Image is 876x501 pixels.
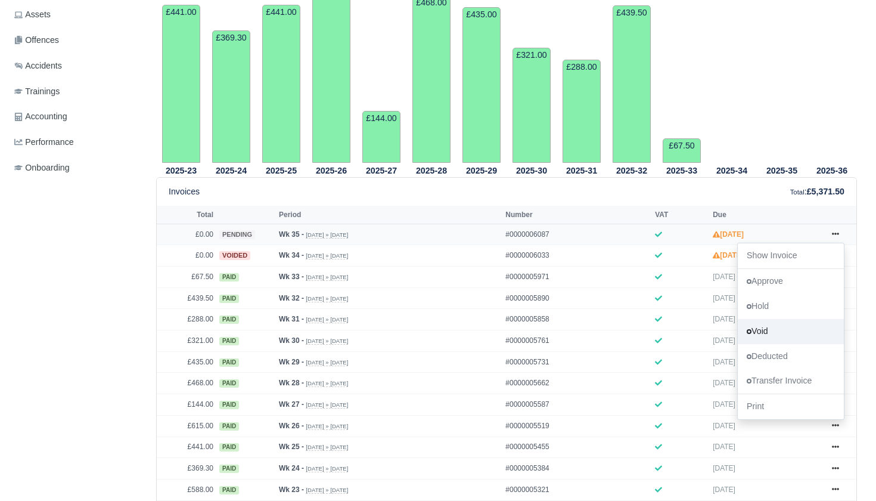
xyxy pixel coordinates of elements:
small: [DATE] » [DATE] [306,316,348,323]
small: [DATE] » [DATE] [306,401,348,409]
span: pending [219,230,255,239]
span: paid [219,443,239,451]
a: Offences [10,29,142,52]
span: paid [219,401,239,409]
th: 2025-23 [156,163,206,178]
a: Deducted [738,344,844,369]
span: [DATE] [713,273,735,281]
td: #0000006033 [502,245,652,267]
td: £441.00 [162,5,200,163]
td: £441.00 [262,5,300,163]
strong: [DATE] [713,230,744,239]
td: #0000005321 [502,479,652,500]
td: £288.00 [157,309,216,330]
a: Onboarding [10,156,142,180]
strong: Wk 29 - [279,358,304,366]
strong: Wk 35 - [279,230,304,239]
span: paid [219,358,239,367]
th: 2025-31 [557,163,607,178]
a: Accidents [10,54,142,78]
a: Show Invoice [738,243,844,268]
div: : [790,185,844,199]
span: paid [219,337,239,345]
td: £369.30 [157,458,216,480]
td: #0000005971 [502,267,652,288]
span: Assets [14,8,51,21]
a: Performance [10,131,142,154]
small: [DATE] » [DATE] [306,444,348,451]
small: [DATE] » [DATE] [306,274,348,281]
th: 2025-32 [607,163,657,178]
a: Transfer Invoice [738,369,844,394]
th: 2025-24 [206,163,256,178]
small: [DATE] » [DATE] [306,380,348,387]
td: £0.00 [157,245,216,267]
th: 2025-36 [807,163,857,178]
strong: Wk 23 - [279,485,304,494]
strong: Wk 26 - [279,422,304,430]
span: Accidents [14,59,62,73]
td: £468.00 [157,373,216,394]
td: #0000005455 [502,437,652,458]
small: [DATE] » [DATE] [306,231,348,239]
th: 2025-34 [707,163,757,178]
td: #0000005519 [502,415,652,437]
strong: Wk 25 - [279,443,304,451]
td: £439.50 [157,287,216,309]
span: [DATE] [713,485,735,494]
td: #0000005858 [502,309,652,330]
td: £288.00 [563,60,601,163]
span: [DATE] [713,358,735,366]
span: [DATE] [713,379,735,387]
strong: Wk 28 - [279,379,304,387]
small: [DATE] » [DATE] [306,487,348,494]
span: Offences [14,33,59,47]
span: Performance [14,135,74,149]
a: Print [738,394,844,419]
th: 2025-33 [657,163,707,178]
h6: Invoices [169,187,200,197]
small: [DATE] » [DATE] [306,338,348,345]
span: Trainings [14,85,60,98]
a: Trainings [10,80,142,103]
td: £439.50 [613,5,651,163]
span: paid [219,316,239,324]
th: Total [157,206,216,224]
strong: Wk 31 - [279,315,304,323]
small: [DATE] » [DATE] [306,423,348,430]
small: [DATE] » [DATE] [306,359,348,366]
th: 2025-25 [256,163,306,178]
th: 2025-27 [356,163,406,178]
td: #0000005587 [502,394,652,416]
td: £441.00 [157,437,216,458]
span: paid [219,379,239,388]
td: £67.50 [157,267,216,288]
iframe: Chat Widget [816,444,876,501]
th: 2025-29 [456,163,507,178]
a: Void [738,318,844,344]
strong: Wk 34 - [279,251,304,259]
td: £369.30 [212,30,250,163]
span: [DATE] [713,464,735,472]
strong: Wk 30 - [279,336,304,345]
span: [DATE] [713,315,735,323]
td: #0000006087 [502,224,652,245]
a: Hold [738,294,844,319]
strong: Wk 33 - [279,273,304,281]
span: [DATE] [713,400,735,409]
th: 2025-35 [757,163,807,178]
span: voided [219,251,250,260]
small: [DATE] » [DATE] [306,252,348,259]
td: £67.50 [663,138,701,163]
th: Number [502,206,652,224]
th: VAT [652,206,710,224]
small: [DATE] » [DATE] [306,295,348,302]
a: Assets [10,3,142,26]
strong: Wk 32 - [279,294,304,302]
span: paid [219,295,239,303]
td: #0000005384 [502,458,652,480]
span: [DATE] [713,294,735,302]
strong: [DATE] [713,251,744,259]
strong: £5,371.50 [807,187,844,196]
